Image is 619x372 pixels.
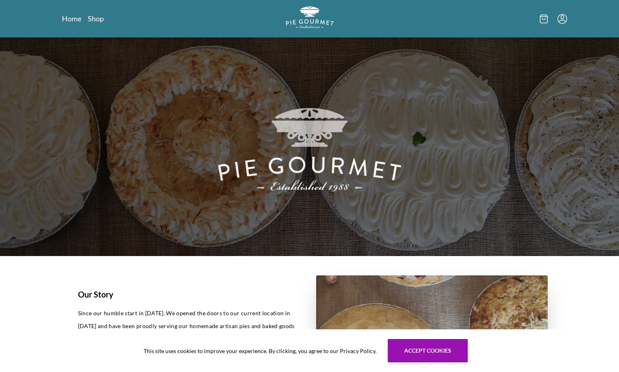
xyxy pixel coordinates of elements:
a: Home [62,14,81,23]
img: logo [286,6,334,29]
a: Logo [286,6,334,31]
button: Menu [557,14,567,24]
span: This site uses cookies to improve your experience. By clicking, you agree to our Privacy Policy. [144,347,376,355]
h1: Our Story [78,288,297,300]
button: Accept cookies [388,339,468,362]
a: Shop [88,14,104,23]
